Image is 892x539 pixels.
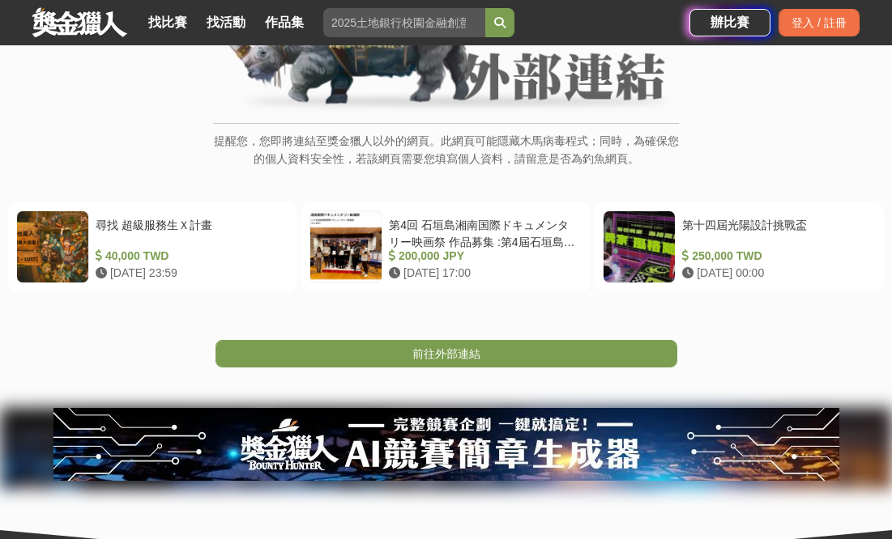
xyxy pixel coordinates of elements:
a: 尋找 超級服務生Ｘ計畫 40,000 TWD [DATE] 23:59 [8,202,297,291]
img: e66c81bb-b616-479f-8cf1-2a61d99b1888.jpg [53,408,839,481]
div: [DATE] 17:00 [389,265,576,282]
div: 尋找 超級服務生Ｘ計畫 [96,217,283,248]
a: 第十四屆光陽設計挑戰盃 250,000 TWD [DATE] 00:00 [595,202,884,291]
a: 辦比賽 [689,9,770,36]
a: 第4回 石垣島湘南国際ドキュメンタリー映画祭 作品募集 :第4屆石垣島湘南國際紀錄片電影節作品徵集 200,000 JPY [DATE] 17:00 [301,202,591,291]
span: 前往外部連結 [412,347,480,360]
div: 40,000 TWD [96,248,283,265]
a: 找活動 [200,11,252,34]
div: [DATE] 23:59 [96,265,283,282]
div: 第4回 石垣島湘南国際ドキュメンタリー映画祭 作品募集 :第4屆石垣島湘南國際紀錄片電影節作品徵集 [389,217,576,248]
p: 提醒您，您即將連結至獎金獵人以外的網頁。此網頁可能隱藏木馬病毒程式；同時，為確保您的個人資料安全性，若該網頁需要您填寫個人資料，請留意是否為釣魚網頁。 [213,132,679,185]
a: 找比賽 [142,11,194,34]
div: 第十四屆光陽設計挑戰盃 [682,217,869,248]
div: 250,000 TWD [682,248,869,265]
a: 作品集 [258,11,310,34]
a: 前往外部連結 [216,340,677,367]
input: 2025土地銀行校園金融創意挑戰賽：從你出發 開啟智慧金融新頁 [323,8,485,37]
div: 登入 / 註冊 [779,9,860,36]
div: 200,000 JPY [389,248,576,265]
div: [DATE] 00:00 [682,265,869,282]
